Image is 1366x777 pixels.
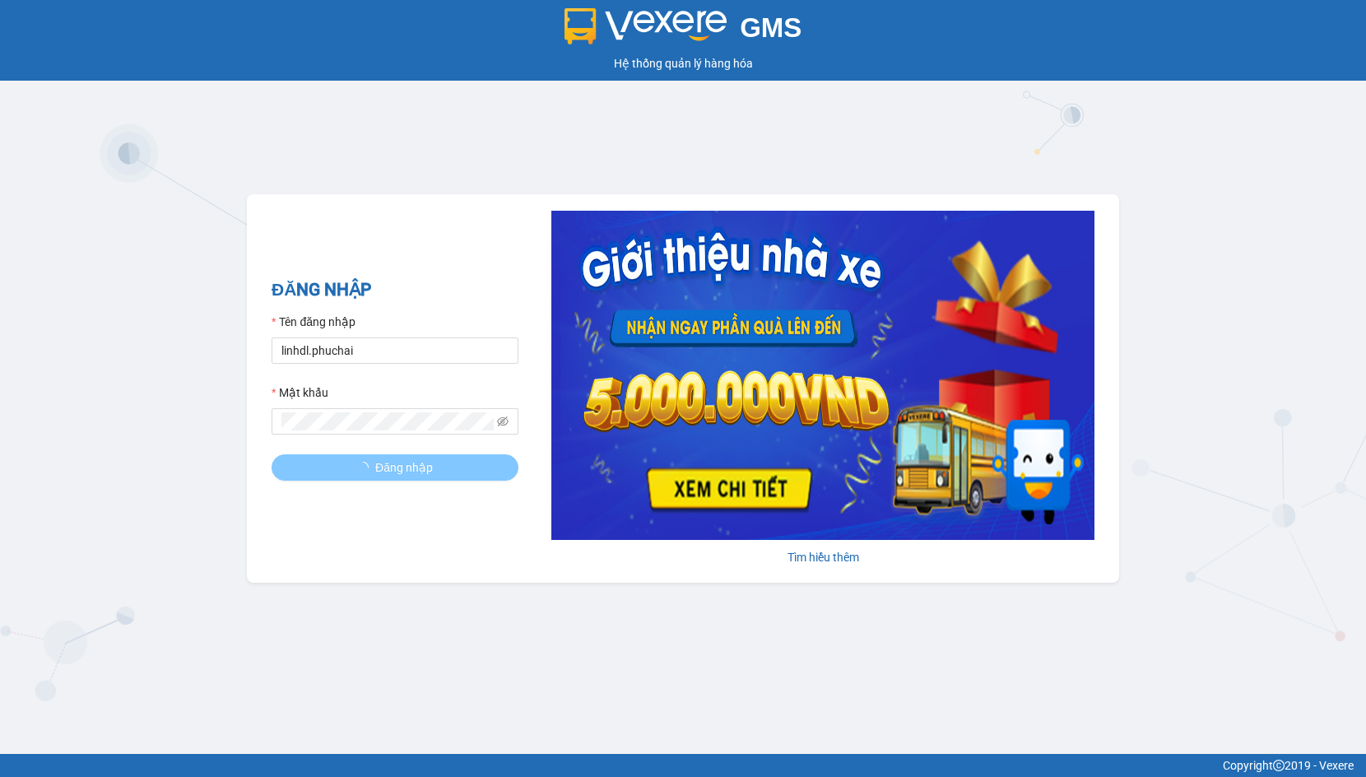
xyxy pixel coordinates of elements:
img: logo 2 [565,8,727,44]
span: eye-invisible [497,416,509,427]
input: Tên đăng nhập [272,337,518,364]
input: Mật khẩu [281,412,494,430]
span: loading [357,462,375,473]
img: banner-0 [551,211,1094,540]
button: Đăng nhập [272,454,518,481]
div: Hệ thống quản lý hàng hóa [4,54,1362,72]
label: Mật khẩu [272,384,328,402]
h2: ĐĂNG NHẬP [272,277,518,304]
a: GMS [565,25,802,38]
label: Tên đăng nhập [272,313,355,331]
span: Đăng nhập [375,458,433,477]
span: copyright [1273,760,1285,771]
div: Tìm hiểu thêm [551,548,1094,566]
div: Copyright 2019 - Vexere [12,756,1354,775]
span: GMS [740,12,801,43]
